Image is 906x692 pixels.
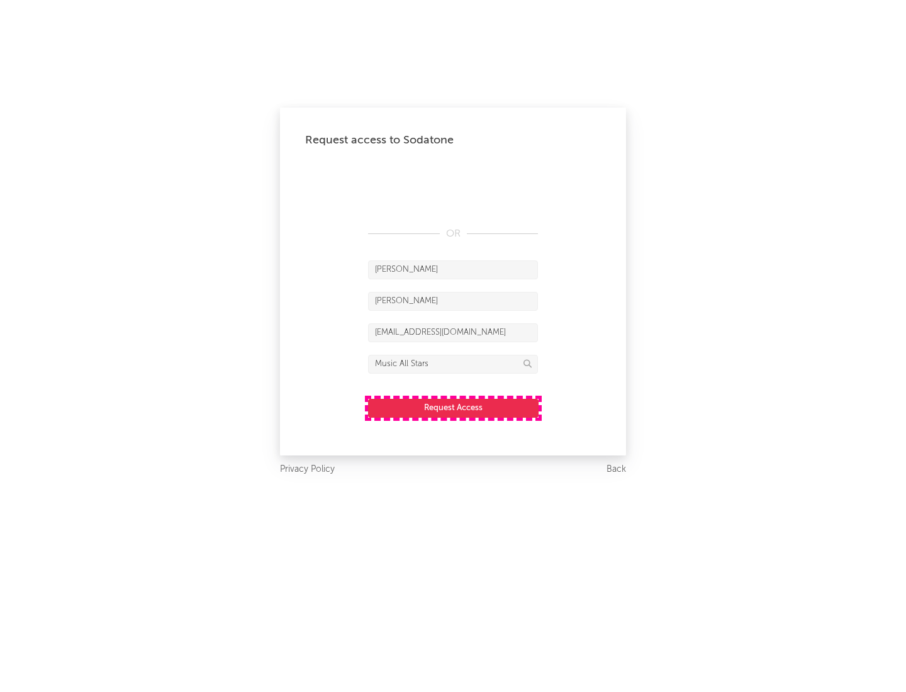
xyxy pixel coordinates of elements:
div: OR [368,226,538,242]
input: Division [368,355,538,374]
input: Email [368,323,538,342]
button: Request Access [368,399,539,418]
a: Privacy Policy [280,462,335,477]
div: Request access to Sodatone [305,133,601,148]
a: Back [607,462,626,477]
input: Last Name [368,292,538,311]
input: First Name [368,260,538,279]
